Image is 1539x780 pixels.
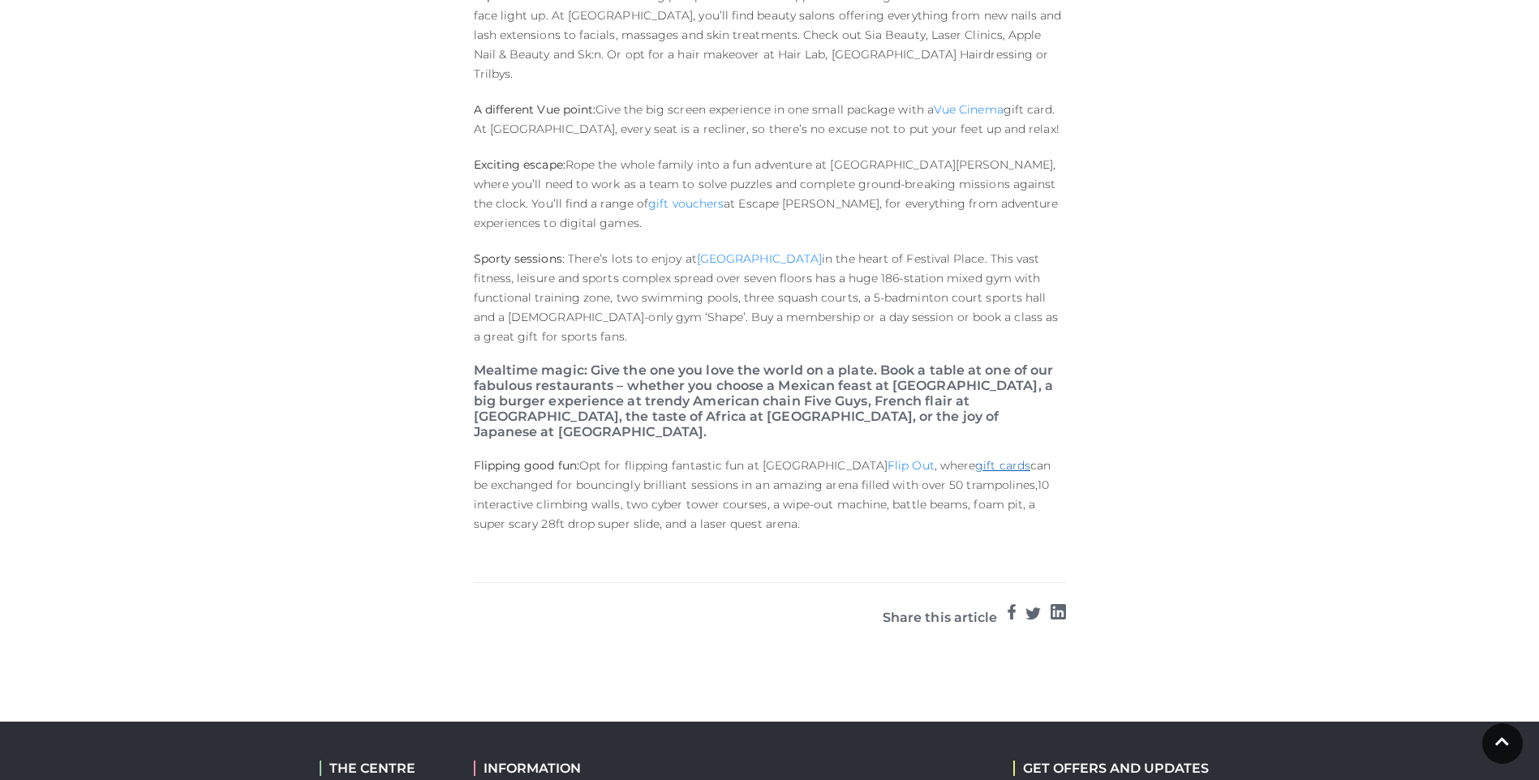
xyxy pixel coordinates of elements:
a: Vue Cinema [934,102,1004,117]
img: Google [1051,604,1066,619]
a: Flip Out [888,458,935,473]
img: Facebook [1008,604,1016,619]
a: Twitter [1025,602,1041,629]
h2: GET OFFERS AND UPDATES [1013,761,1209,776]
h2: INFORMATION [474,761,681,776]
p: : There’s lots to enjoy at in the heart of Festival Place. This vast fitness, leisure and sports ... [474,249,1066,346]
a: gift vouchers [648,196,724,211]
p: Opt for flipping fantastic fun at [GEOGRAPHIC_DATA] , where can be exchanged for bouncingly brill... [474,456,1066,534]
h3: Mealtime magic: Give the one you love the world on a plate. Book a table at one of our fabulous r... [474,362,1066,439]
a: Facebook [1008,602,1016,629]
h2: THE CENTRE [320,761,449,776]
a: LinkedIn [1051,602,1066,629]
h3: Share this article [883,605,998,625]
strong: Exciting escape: [474,157,565,172]
a: [GEOGRAPHIC_DATA] [697,251,822,266]
a: gift cards [975,458,1030,473]
p: Give the big screen experience in one small package with a gift card. At [GEOGRAPHIC_DATA], every... [474,100,1066,139]
strong: Flipping good fun: [474,458,579,473]
p: Rope the whole family into a fun adventure at [GEOGRAPHIC_DATA][PERSON_NAME], where you’ll need t... [474,155,1066,233]
strong: Sporty sessions [474,251,562,266]
img: Twitter [1025,604,1041,620]
strong: A different Vue point: [474,102,596,117]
